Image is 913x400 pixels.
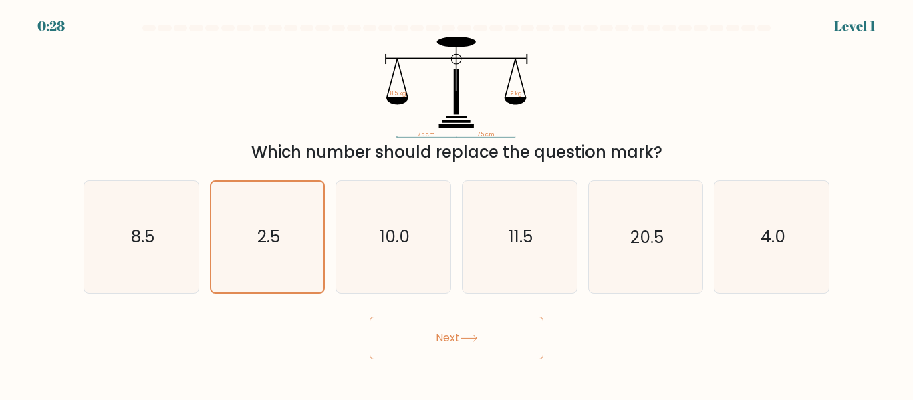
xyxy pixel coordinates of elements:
[390,89,406,97] tspan: 8.5 kg
[92,140,821,164] div: Which number should replace the question mark?
[37,16,65,36] div: 0:28
[257,225,280,248] text: 2.5
[761,226,785,249] text: 4.0
[370,317,543,359] button: Next
[834,16,876,36] div: Level 1
[418,130,435,138] tspan: 75 cm
[509,226,533,249] text: 11.5
[630,226,664,249] text: 20.5
[477,130,495,138] tspan: 75 cm
[130,226,154,249] text: 8.5
[511,89,522,97] tspan: ? kg
[380,226,410,249] text: 10.0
